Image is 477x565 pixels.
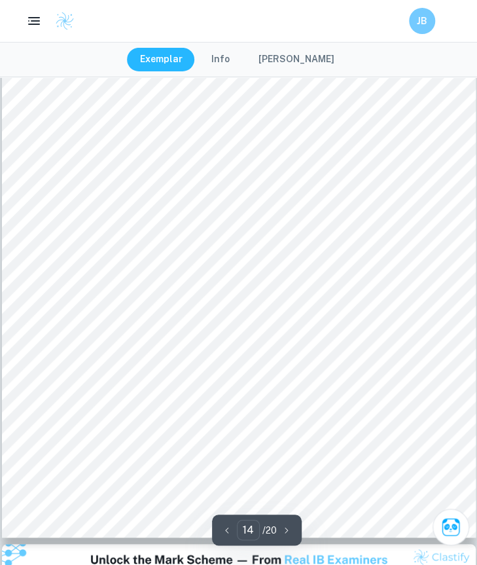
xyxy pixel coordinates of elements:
[415,14,430,28] h6: JB
[127,48,196,71] button: Exemplar
[55,11,75,31] img: Clastify logo
[245,48,347,71] button: [PERSON_NAME]
[198,48,243,71] button: Info
[262,523,277,538] p: / 20
[409,8,435,34] button: JB
[433,509,469,545] button: Ask Clai
[47,11,75,31] a: Clastify logo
